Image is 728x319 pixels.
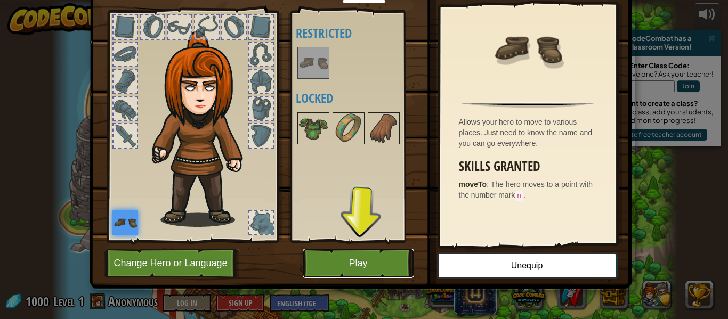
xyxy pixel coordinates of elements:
button: Unequip [437,252,617,279]
button: Change Hero or Language [104,249,240,278]
h4: Locked [296,91,422,105]
img: hair_f2.png [147,31,262,227]
h3: Skills Granted [459,159,602,174]
span: : [487,180,491,189]
button: Play [303,249,414,278]
img: portrait.png [493,14,562,83]
img: portrait.png [298,113,328,143]
img: portrait.png [334,113,363,143]
span: The hero moves to a point with the number mark . [459,180,593,199]
img: portrait.png [112,210,138,235]
code: n [515,191,523,201]
img: hr.png [462,102,593,108]
img: portrait.png [369,113,399,143]
strong: moveTo [459,180,487,189]
h4: Restricted [296,26,422,40]
div: Allows your hero to move to various places. Just need to know the name and you can go everywhere. [459,117,602,149]
img: portrait.png [298,48,328,78]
